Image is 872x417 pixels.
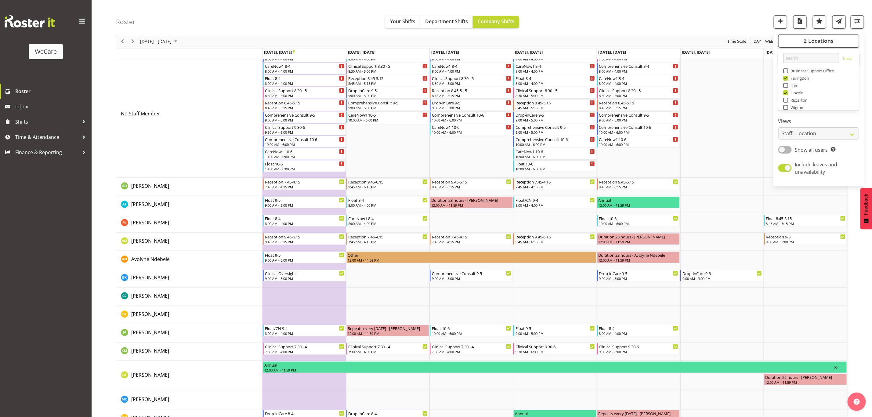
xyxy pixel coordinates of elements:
div: 8:30 AM - 5:00 PM [432,81,511,86]
div: Aleea Devenport"s event - Reception 9.45-6.15 Begin From Tuesday, September 23, 2025 at 9:45:00 A... [346,178,429,190]
div: Reception 9.45-6.15 [599,179,678,185]
div: No Staff Member"s event - Reception 8.45-5.15 Begin From Wednesday, September 24, 2025 at 8:45:00... [430,87,513,99]
div: CareNow1 8-4 [599,75,678,81]
div: Clinical Support 8.30 - 5 [349,63,428,69]
span: [PERSON_NAME] [131,329,169,336]
div: 7:45 AM - 4:15 PM [265,184,344,189]
div: 8:45 AM - 3:15 PM [766,221,845,226]
div: Reception 9.45-6.15 [432,179,511,185]
div: 7:30 AM - 4:00 PM [265,349,344,354]
div: Brian Ko"s event - Drop-inCare 9-3 Begin From Saturday, September 27, 2025 at 9:00:00 AM GMT+12:0... [680,270,763,281]
div: CareNow1 8-4 [516,63,595,69]
div: Float 9-5 [265,252,344,258]
div: Antonia Mao"s event - Duration 23 hours - Antonia Mao Begin From Friday, September 26, 2025 at 12... [597,233,680,245]
div: Antonia Mao"s event - Reception 7.45-4.15 Begin From Tuesday, September 23, 2025 at 7:45:00 AM GM... [346,233,429,245]
div: Drop-inCare 9-5 [599,270,678,276]
div: Aleea Devenport"s event - Reception 9.45-6.15 Begin From Friday, September 26, 2025 at 9:45:00 AM... [597,178,680,190]
div: CareNow1 8-4 [349,215,428,221]
div: Float 8-4 [265,215,344,221]
button: Your Shifts [385,16,420,28]
div: 8:30 AM - 5:00 PM [516,93,595,98]
div: No Staff Member"s event - Comprehensive Consult 9-5 Begin From Friday, September 26, 2025 at 9:00... [597,111,680,123]
div: Brian Ko"s event - Comprehensive Consult 9-5 Begin From Wednesday, September 24, 2025 at 9:00:00 ... [430,270,513,281]
span: 2 Locations [804,37,834,45]
div: Other [348,252,595,258]
div: 8:00 AM - 4:00 PM [265,69,344,74]
span: Riccarton [788,98,808,103]
td: Ena Advincula resource [116,306,262,324]
div: No Staff Member"s event - CareNow1 10-6 Begin From Friday, September 26, 2025 at 10:00:00 AM GMT+... [597,136,680,147]
button: Download a PDF of the roster according to the set date range. [793,15,807,29]
span: Department Shifts [425,18,468,25]
div: 9:45 AM - 6:15 PM [516,239,595,244]
a: [PERSON_NAME] [131,274,169,281]
div: Kishendri Moodley"s event - Clinical Support 9.30-6 Begin From Thursday, September 25, 2025 at 9:... [513,343,596,355]
div: Drop-inCare 9-5 [349,87,428,93]
a: [PERSON_NAME] [131,219,169,226]
div: Clinical Support 7.30 - 4 [265,343,344,350]
div: No Staff Member"s event - CareNow1 10-6 Begin From Tuesday, September 23, 2025 at 10:00:00 AM GMT... [346,111,429,123]
input: Search [783,53,838,63]
div: No Staff Member"s event - Clinical Support 8.30 - 5 Begin From Thursday, September 25, 2025 at 8:... [513,87,596,99]
div: 10:00 AM - 6:00 PM [599,130,678,135]
div: No Staff Member"s event - Float 10-6 Begin From Monday, September 22, 2025 at 10:00:00 AM GMT+12:... [263,160,346,172]
span: Lincoln [788,90,804,95]
div: CareNow1 10-6 [349,112,428,118]
div: Comprehensive Consult 9-5 [516,124,595,130]
span: Company Shifts [478,18,514,25]
button: Next [129,38,137,45]
span: [PERSON_NAME] [131,183,169,189]
div: Kishendri Moodley"s event - Clinical Support 7.30 - 4 Begin From Wednesday, September 24, 2025 at... [430,343,513,355]
div: 9:45 AM - 6:15 PM [432,184,511,189]
a: [PERSON_NAME] [131,292,169,299]
span: Faringdon [788,76,809,81]
div: Float 9-5 [516,325,595,331]
div: Comprehensive Consult 9-5 [265,112,344,118]
div: Brian Ko"s event - Drop-inCare 9-5 Begin From Friday, September 26, 2025 at 9:00:00 AM GMT+12:00 ... [597,270,680,281]
div: 10:00 AM - 6:00 PM [516,166,595,171]
div: Jane Arps"s event - Float/CN 9-4 Begin From Monday, September 22, 2025 at 8:00:00 AM GMT+12:00 En... [263,325,346,336]
div: 8:00 AM - 4:00 PM [432,56,511,61]
div: Jane Arps"s event - Repeats every tuesday - Jane Arps Begin From Tuesday, September 23, 2025 at 1... [346,325,429,336]
div: Float/CN 9-4 [516,197,595,203]
div: Jane Arps"s event - Float 10-6 Begin From Wednesday, September 24, 2025 at 10:00:00 AM GMT+12:00 ... [430,325,513,336]
div: Avolyne Ndebele"s event - Other Begin From Tuesday, September 23, 2025 at 12:00:00 AM GMT+12:00 E... [346,252,596,263]
div: Reception 9.45-6.15 [265,234,344,240]
div: Clinical Support 7.30 - 4 [349,343,428,350]
div: Amy Johannsen"s event - CareNow1 8-4 Begin From Tuesday, September 23, 2025 at 8:00:00 AM GMT+12:... [346,215,429,227]
div: 8:45 AM - 5:15 PM [432,93,511,98]
div: Float/CN 9-4 [265,325,344,331]
div: No Staff Member"s event - Float 10-6 Begin From Thursday, September 25, 2025 at 10:00:00 AM GMT+1... [513,160,596,172]
div: No Staff Member"s event - Float 8-4 Begin From Thursday, September 25, 2025 at 8:00:00 AM GMT+12:... [513,75,596,86]
div: 10:00 AM - 6:00 PM [265,166,344,171]
div: No Staff Member"s event - Comprehensive Consult 10-6 Begin From Wednesday, September 24, 2025 at ... [430,111,513,123]
div: Reception 8.45-5.15 [432,87,511,93]
td: Brian Ko resource [116,269,262,288]
div: Drop-inCare 9-5 [432,100,511,106]
div: Aleea Devenport"s event - Reception 9.45-6.15 Begin From Wednesday, September 24, 2025 at 9:45:00... [430,178,513,190]
a: [PERSON_NAME] [131,347,169,354]
div: Reception 8.45-5.15 [265,100,344,106]
div: 9:00 AM - 3:00 PM [682,276,762,281]
div: 9:00 AM - 5:00 PM [349,105,428,110]
div: Reception 7.45-4.15 [349,234,428,240]
a: Avolyne Ndebele [131,256,170,263]
div: 9:00 AM - 5:00 PM [516,118,595,122]
div: Jane Arps"s event - Float 9-5 Begin From Thursday, September 25, 2025 at 9:00:00 AM GMT+12:00 End... [513,325,596,336]
div: Comprehensive Consult 8-4 [599,63,678,69]
div: 12:00 AM - 11:59 PM [348,331,428,336]
div: 12:00 AM - 11:59 PM [431,203,511,208]
div: 8:00 AM - 4:00 PM [599,69,678,74]
span: Finance & Reporting [15,148,79,157]
div: Comprehensive Consult 9-5 [432,270,511,276]
div: No Staff Member"s event - CareNow1 10-6 Begin From Monday, September 22, 2025 at 10:00:00 AM GMT+... [263,148,346,160]
div: 12:00 AM - 11:59 PM [599,203,678,208]
td: Kishendri Moodley resource [116,343,262,361]
div: Aleea Devenport"s event - Reception 7.45-4.15 Begin From Monday, September 22, 2025 at 7:45:00 AM... [263,178,346,190]
div: Reception 8.45-5.15 [599,100,678,106]
div: 10:00 AM - 6:00 PM [432,118,511,122]
div: No Staff Member"s event - Drop-inCare 9-5 Begin From Wednesday, September 24, 2025 at 9:00:00 AM ... [430,99,513,111]
div: 10:00 AM - 6:00 PM [265,154,344,159]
